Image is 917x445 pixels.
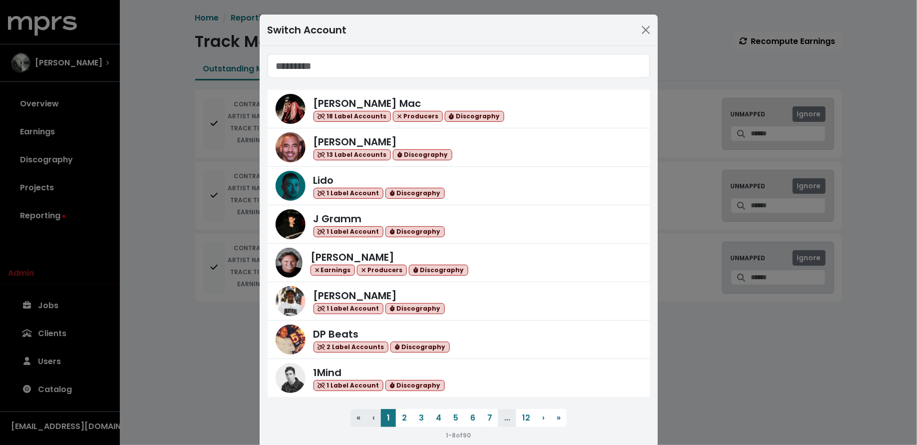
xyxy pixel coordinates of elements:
button: 6 [464,409,481,427]
img: Lido [276,171,306,201]
a: Keegan Mac[PERSON_NAME] Mac 18 Label Accounts Producers Discography [268,90,650,128]
span: » [557,412,561,424]
span: Discography [385,226,445,238]
span: 1Mind [313,366,342,380]
span: Discography [385,303,445,315]
span: Discography [385,380,445,392]
img: DP Beats [276,325,306,355]
img: J Gramm [276,209,306,239]
span: J Gramm [313,212,362,226]
button: 12 [516,409,536,427]
span: 1 Label Account [313,188,384,199]
span: [PERSON_NAME] [313,135,397,149]
small: 1 - 8 of 90 [446,431,471,440]
a: Scott Hendricks[PERSON_NAME] Earnings Producers Discography [268,244,650,282]
span: 1 Label Account [313,380,384,392]
button: 1 [381,409,396,427]
span: Lido [313,173,334,187]
img: Keegan Mac [276,94,306,124]
span: › [542,412,545,424]
span: Discography [390,342,450,353]
span: [PERSON_NAME] Mac [313,96,421,110]
img: 1Mind [276,363,306,393]
div: Switch Account [268,22,347,37]
span: 18 Label Accounts [313,111,391,122]
span: DP Beats [313,327,359,341]
span: 2 Label Accounts [313,342,389,353]
span: Producers [393,111,443,122]
span: Discography [393,149,452,161]
a: J GrammJ Gramm 1 Label Account Discography [268,205,650,244]
span: [PERSON_NAME] [313,289,397,303]
span: [PERSON_NAME] [310,250,394,264]
button: 7 [481,409,498,427]
img: Harvey Mason Jr [276,132,306,162]
a: DP BeatsDP Beats 2 Label Accounts Discography [268,321,650,359]
button: 5 [447,409,464,427]
span: 1 Label Account [313,226,384,238]
span: Discography [385,188,445,199]
a: 1Mind1Mind 1 Label Account Discography [268,359,650,397]
span: Discography [445,111,504,122]
img: Lex Luger [276,286,306,316]
span: Earnings [310,265,355,276]
span: Discography [409,265,468,276]
span: 1 Label Account [313,303,384,315]
span: 13 Label Accounts [313,149,391,161]
button: 4 [430,409,447,427]
button: Close [638,22,654,38]
span: Producers [357,265,407,276]
a: Lex Luger[PERSON_NAME] 1 Label Account Discography [268,282,650,321]
input: Search accounts [268,54,650,78]
a: Harvey Mason Jr[PERSON_NAME] 13 Label Accounts Discography [268,128,650,167]
img: Scott Hendricks [276,248,303,278]
button: 3 [413,409,430,427]
button: 2 [396,409,413,427]
a: LidoLido 1 Label Account Discography [268,167,650,205]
